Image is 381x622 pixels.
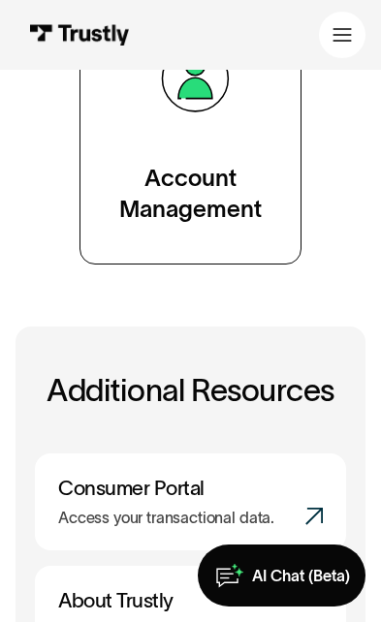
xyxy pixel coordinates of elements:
img: Trustly Logo [29,24,130,46]
div: AI Chat (Beta) [252,566,350,586]
p: Access your transactional data. [58,509,274,527]
h2: Additional Resources [35,373,346,407]
h3: Consumer Portal [58,477,323,501]
a: Consumer PortalAccess your transactional data. [35,453,346,550]
h3: About Trustly [58,589,323,613]
a: AI Chat (Beta) [198,544,365,606]
div: Account Management [119,163,262,225]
